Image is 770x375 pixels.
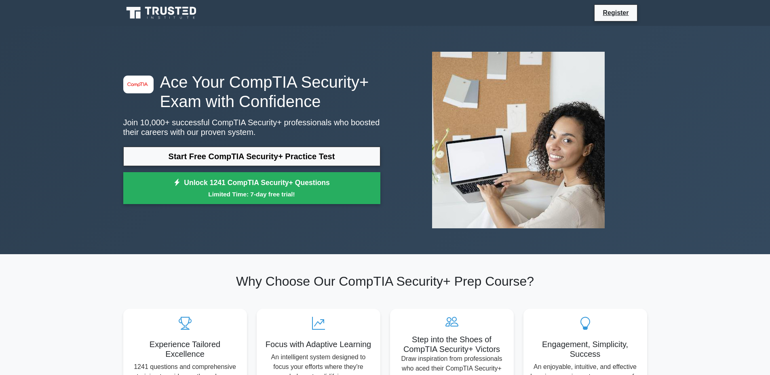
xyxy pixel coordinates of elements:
[123,72,380,111] h1: Ace Your CompTIA Security+ Exam with Confidence
[530,339,641,359] h5: Engagement, Simplicity, Success
[130,339,240,359] h5: Experience Tailored Excellence
[123,172,380,204] a: Unlock 1241 CompTIA Security+ QuestionsLimited Time: 7-day free trial!
[123,118,380,137] p: Join 10,000+ successful CompTIA Security+ professionals who boosted their careers with our proven...
[123,274,647,289] h2: Why Choose Our CompTIA Security+ Prep Course?
[598,8,633,18] a: Register
[397,335,507,354] h5: Step into the Shoes of CompTIA Security+ Victors
[133,190,370,199] small: Limited Time: 7-day free trial!
[263,339,374,349] h5: Focus with Adaptive Learning
[123,147,380,166] a: Start Free CompTIA Security+ Practice Test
